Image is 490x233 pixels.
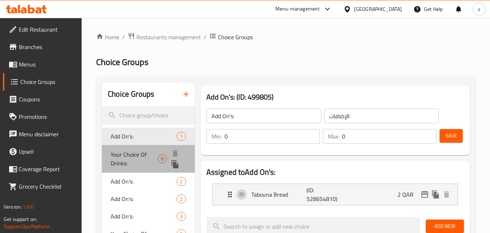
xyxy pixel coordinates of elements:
[19,43,76,51] span: Branches
[3,178,82,195] a: Grocery Checklist
[177,133,185,140] span: 1
[102,190,194,208] div: Add On's:2
[432,222,458,231] span: Add New
[111,194,177,203] span: Add On's:
[108,89,154,100] h2: Choice Groups
[251,190,307,199] p: Tabouna Bread
[4,202,21,212] span: Version:
[3,56,82,73] a: Menus
[19,112,76,121] span: Promotions
[213,184,458,205] div: Expand
[426,220,464,233] button: Add New
[111,150,158,168] span: Your Choice Of Drinks:
[478,5,480,13] span: a
[398,190,419,199] p: 2 QAR
[218,33,253,41] span: Choice Groups
[204,33,206,41] li: /
[445,131,457,140] span: Save
[19,60,76,69] span: Menus
[158,154,167,163] div: Choices
[275,5,320,13] div: Menu-management
[20,77,76,86] span: Choice Groups
[177,194,186,203] div: Choices
[102,145,194,173] div: Your Choice Of Drinks:8deleteduplicate
[430,189,441,200] button: duplicate
[177,178,185,185] span: 2
[441,189,452,200] button: delete
[206,91,464,103] h3: Add On's: (ID: 499805)
[206,181,464,208] li: Expand
[19,95,76,104] span: Coupons
[4,222,50,231] a: Support.OpsPlatform
[96,33,119,41] a: Home
[177,196,185,202] span: 2
[19,130,76,138] span: Menu disclaimer
[3,160,82,178] a: Coverage Report
[19,25,76,34] span: Edit Restaurant
[158,156,166,162] span: 8
[3,73,82,91] a: Choice Groups
[419,189,430,200] button: edit
[3,143,82,160] a: Upsell
[111,132,177,141] span: Add On's:
[22,202,34,212] span: 1.0.0
[3,38,82,56] a: Branches
[4,214,37,224] span: Get support on:
[96,32,475,42] nav: breadcrumb
[328,132,339,141] p: Max:
[96,54,148,70] span: Choice Groups
[3,91,82,108] a: Coupons
[122,33,125,41] li: /
[128,32,201,42] a: Restaurants management
[111,177,177,186] span: Add On's:
[306,186,343,203] p: (ID: 528654810)
[206,167,464,178] h2: Assigned to Add On's:
[177,177,186,186] div: Choices
[102,106,194,125] input: search
[170,148,181,159] button: delete
[177,132,186,141] div: Choices
[354,5,402,13] div: [GEOGRAPHIC_DATA]
[19,165,76,173] span: Coverage Report
[170,159,181,170] button: duplicate
[102,173,194,190] div: Add On's:2
[102,128,194,145] div: Add On's:1
[3,21,82,38] a: Edit Restaurant
[177,213,185,220] span: 3
[3,125,82,143] a: Menu disclaimer
[3,108,82,125] a: Promotions
[111,212,177,221] span: Add On's:
[19,182,76,191] span: Grocery Checklist
[19,147,76,156] span: Upsell
[440,129,463,142] button: Save
[102,208,194,225] div: Add On's:3
[136,33,201,41] span: Restaurants management
[211,132,222,141] p: Min:
[177,212,186,221] div: Choices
